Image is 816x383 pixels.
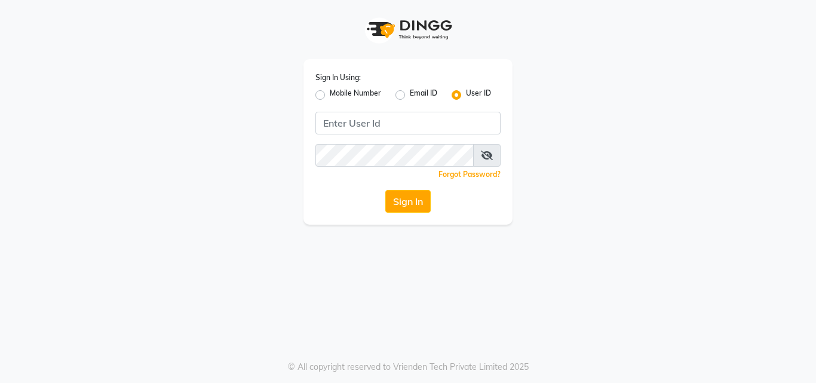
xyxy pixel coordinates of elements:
[315,144,474,167] input: Username
[330,88,381,102] label: Mobile Number
[410,88,437,102] label: Email ID
[360,12,456,47] img: logo1.svg
[315,112,501,134] input: Username
[466,88,491,102] label: User ID
[438,170,501,179] a: Forgot Password?
[315,72,361,83] label: Sign In Using:
[385,190,431,213] button: Sign In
